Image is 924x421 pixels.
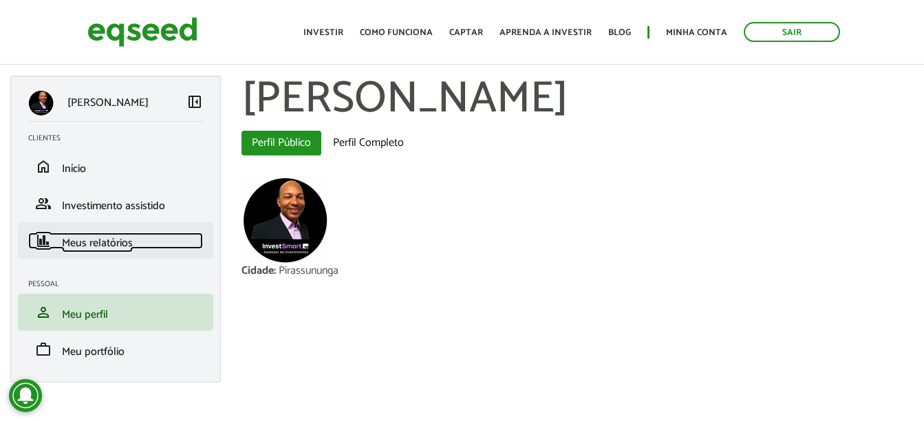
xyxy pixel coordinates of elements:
span: left_panel_close [186,94,203,110]
span: Meu portfólio [62,343,125,361]
a: Como funciona [360,28,433,37]
span: Meu perfil [62,305,108,324]
h2: Pessoal [28,280,213,288]
li: Investimento assistido [18,185,213,222]
span: home [35,158,52,175]
img: EqSeed [87,14,197,50]
span: work [35,341,52,358]
li: Meu perfil [18,294,213,331]
a: Blog [608,28,631,37]
a: Captar [449,28,483,37]
span: finance [35,233,52,249]
p: [PERSON_NAME] [67,96,149,109]
span: group [35,195,52,212]
a: Ver perfil do usuário. [241,176,328,263]
a: Perfil Público [241,131,321,155]
span: Início [62,160,86,178]
a: Perfil Completo [323,131,414,155]
li: Meu portfólio [18,331,213,368]
a: financeMeus relatórios [28,233,203,249]
span: person [35,304,52,321]
a: Sair [744,22,840,42]
a: groupInvestimento assistido [28,195,203,212]
div: Pirassununga [279,266,339,277]
li: Meus relatórios [18,222,213,259]
div: Cidade [241,266,279,277]
a: workMeu portfólio [28,341,203,358]
li: Início [18,148,213,185]
a: Colapsar menu [186,94,203,113]
img: Foto de Bruno Gabriel [241,176,328,263]
h1: [PERSON_NAME] [241,76,914,124]
a: Aprenda a investir [499,28,592,37]
a: Minha conta [666,28,727,37]
a: homeInício [28,158,203,175]
span: : [274,261,276,280]
span: Meus relatórios [62,234,133,252]
span: Investimento assistido [62,197,165,215]
a: Investir [303,28,343,37]
h2: Clientes [28,134,213,142]
a: personMeu perfil [28,304,203,321]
